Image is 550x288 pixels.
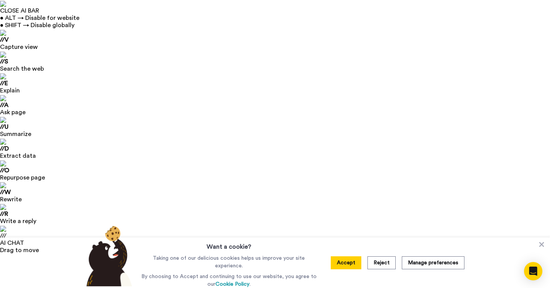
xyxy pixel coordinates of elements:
p: By choosing to Accept and continuing to use our website, you agree to our . [139,273,319,288]
div: Open Intercom Messenger [524,262,542,280]
p: Taking one of our delicious cookies helps us improve your site experience. [139,254,319,270]
button: Manage preferences [402,256,464,269]
button: Accept [331,256,361,269]
img: bear-with-cookie.png [79,225,136,286]
a: Cookie Policy [215,282,249,287]
button: Reject [367,256,396,269]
